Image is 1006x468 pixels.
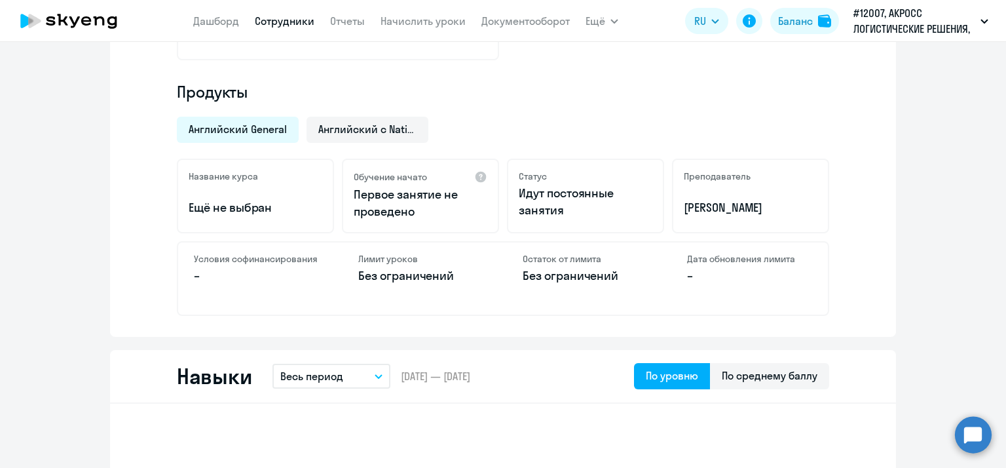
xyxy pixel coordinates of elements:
span: Английский с Native [318,122,417,136]
h2: Навыки [177,363,251,389]
h4: Дата обновления лимита [687,253,812,265]
div: По уровню [646,368,698,383]
p: Первое занятие не проведено [354,186,487,220]
p: – [194,267,319,284]
h4: Продукты [177,81,829,102]
img: balance [818,14,831,28]
span: Английский General [189,122,287,136]
a: Начислить уроки [381,14,466,28]
div: По среднему баллу [722,368,817,383]
button: #12007, АКРОСС ЛОГИСТИЧЕСКИЕ РЕШЕНИЯ, ООО [847,5,995,37]
h5: Преподаватель [684,170,751,182]
p: Без ограничений [523,267,648,284]
h4: Лимит уроков [358,253,483,265]
span: [DATE] — [DATE] [401,369,470,383]
span: RU [694,13,706,29]
a: Сотрудники [255,14,314,28]
p: Без ограничений [358,267,483,284]
a: Дашборд [193,14,239,28]
a: Отчеты [330,14,365,28]
h5: Название курса [189,170,258,182]
button: Весь период [272,364,390,389]
a: Документооборот [481,14,570,28]
h5: Обучение начато [354,171,427,183]
p: Идут постоянные занятия [519,185,652,219]
p: [PERSON_NAME] [684,199,817,216]
p: #12007, АКРОСС ЛОГИСТИЧЕСКИЕ РЕШЕНИЯ, ООО [853,5,975,37]
h5: Статус [519,170,547,182]
span: Ещё [586,13,605,29]
button: Балансbalance [770,8,839,34]
h4: Условия софинансирования [194,253,319,265]
button: RU [685,8,728,34]
p: – [687,267,812,284]
div: Баланс [778,13,813,29]
p: Ещё не выбран [189,199,322,216]
h4: Остаток от лимита [523,253,648,265]
p: Весь период [280,368,343,384]
button: Ещё [586,8,618,34]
